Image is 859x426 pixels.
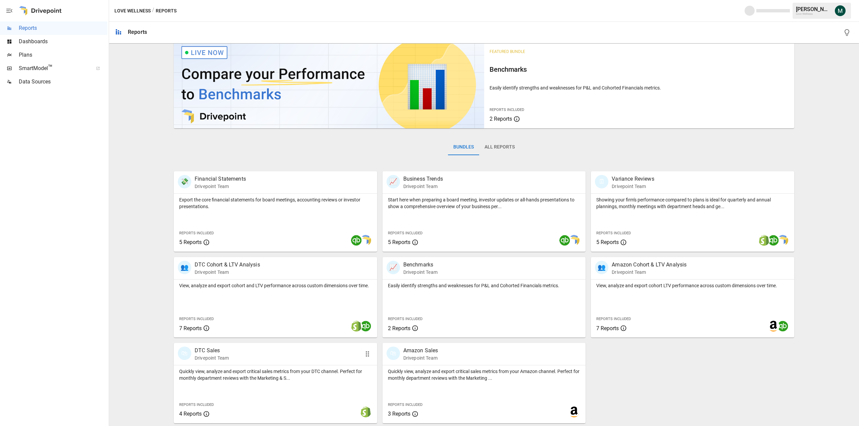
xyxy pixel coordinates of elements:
[490,64,789,75] h6: Benchmarks
[388,368,580,381] p: Quickly view, analyze and export critical sales metrics from your Amazon channel. Perfect for mon...
[195,269,260,276] p: Drivepoint Team
[195,355,229,361] p: Drivepoint Team
[179,368,372,381] p: Quickly view, analyze and export critical sales metrics from your DTC channel. Perfect for monthl...
[179,196,372,210] p: Export the core financial statements for board meetings, accounting reviews or investor presentat...
[777,235,788,246] img: smart model
[595,175,608,188] div: 🗓
[796,6,831,12] div: [PERSON_NAME]
[195,347,229,355] p: DTC Sales
[796,12,831,15] div: Love Wellness
[114,7,151,15] button: Love Wellness
[569,235,579,246] img: smart model
[387,175,400,188] div: 📈
[388,325,410,331] span: 2 Reports
[178,175,191,188] div: 💸
[179,411,202,417] span: 4 Reports
[403,175,443,183] p: Business Trends
[387,347,400,360] div: 🛍
[596,239,619,245] span: 5 Reports
[490,49,525,54] span: Featured Bundle
[195,175,246,183] p: Financial Statements
[612,175,654,183] p: Variance Reviews
[19,38,107,46] span: Dashboards
[479,139,520,155] button: All Reports
[596,325,619,331] span: 7 Reports
[360,407,371,417] img: shopify
[388,403,422,407] span: Reports Included
[195,261,260,269] p: DTC Cohort & LTV Analysis
[490,116,512,122] span: 2 Reports
[388,282,580,289] p: Easily identify strengths and weaknesses for P&L and Cohorted Financials metrics.
[388,239,410,245] span: 5 Reports
[448,139,479,155] button: Bundles
[388,411,410,417] span: 3 Reports
[179,403,214,407] span: Reports Included
[759,235,769,246] img: shopify
[351,235,362,246] img: quickbooks
[388,317,422,321] span: Reports Included
[835,5,846,16] img: Michael Cormack
[388,231,422,235] span: Reports Included
[179,317,214,321] span: Reports Included
[596,317,631,321] span: Reports Included
[351,321,362,331] img: shopify
[48,63,53,72] span: ™
[612,183,654,190] p: Drivepoint Team
[403,355,438,361] p: Drivepoint Team
[595,261,608,274] div: 👥
[388,196,580,210] p: Start here when preparing a board meeting, investor updates or all-hands presentations to show a ...
[19,78,107,86] span: Data Sources
[768,321,779,331] img: amazon
[179,282,372,289] p: View, analyze and export cohort and LTV performance across custom dimensions over time.
[360,235,371,246] img: smart model
[195,183,246,190] p: Drivepoint Team
[403,347,438,355] p: Amazon Sales
[569,407,579,417] img: amazon
[128,29,147,35] div: Reports
[152,7,154,15] div: /
[612,261,687,269] p: Amazon Cohort & LTV Analysis
[403,183,443,190] p: Drivepoint Team
[490,108,524,112] span: Reports Included
[596,231,631,235] span: Reports Included
[179,325,202,331] span: 7 Reports
[831,1,850,20] button: Michael Cormack
[403,261,438,269] p: Benchmarks
[174,41,484,128] img: video thumbnail
[596,282,789,289] p: View, analyze and export cohort LTV performance across custom dimensions over time.
[179,239,202,245] span: 5 Reports
[360,321,371,331] img: quickbooks
[179,231,214,235] span: Reports Included
[777,321,788,331] img: quickbooks
[178,261,191,274] div: 👥
[490,84,789,91] p: Easily identify strengths and weaknesses for P&L and Cohorted Financials metrics.
[612,269,687,276] p: Drivepoint Team
[178,347,191,360] div: 🛍
[596,196,789,210] p: Showing your firm's performance compared to plans is ideal for quarterly and annual plannings, mo...
[387,261,400,274] div: 📈
[19,64,89,72] span: SmartModel
[19,24,107,32] span: Reports
[19,51,107,59] span: Plans
[559,235,570,246] img: quickbooks
[768,235,779,246] img: quickbooks
[403,269,438,276] p: Drivepoint Team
